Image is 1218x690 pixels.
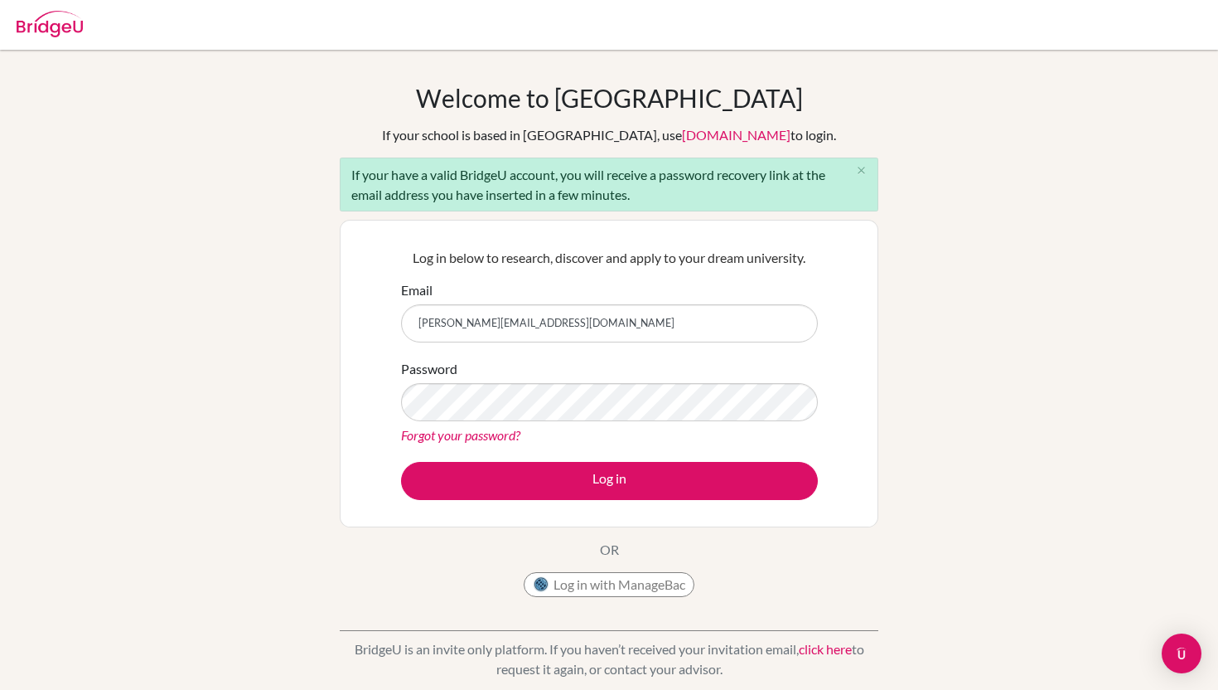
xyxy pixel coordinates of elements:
[382,125,836,145] div: If your school is based in [GEOGRAPHIC_DATA], use to login.
[340,158,878,211] div: If your have a valid BridgeU account, you will receive a password recovery link at the email addr...
[340,639,878,679] p: BridgeU is an invite only platform. If you haven’t received your invitation email, to request it ...
[682,127,790,143] a: [DOMAIN_NAME]
[1162,634,1201,673] div: Open Intercom Messenger
[524,572,694,597] button: Log in with ManageBac
[401,359,457,379] label: Password
[401,248,818,268] p: Log in below to research, discover and apply to your dream university.
[401,427,520,443] a: Forgot your password?
[401,462,818,500] button: Log in
[600,540,619,560] p: OR
[855,164,868,177] i: close
[401,280,433,300] label: Email
[844,158,877,183] button: Close
[416,83,803,113] h1: Welcome to [GEOGRAPHIC_DATA]
[799,641,852,657] a: click here
[17,11,83,37] img: Bridge-U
